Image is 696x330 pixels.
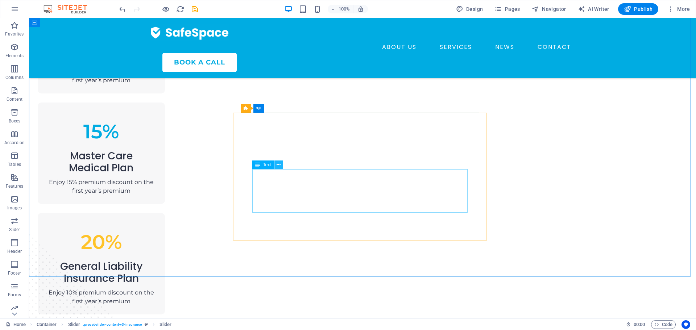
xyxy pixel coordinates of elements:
[263,163,271,167] span: Text
[191,5,199,13] i: Save (Ctrl+S)
[7,248,22,254] p: Header
[5,31,24,37] p: Favorites
[626,320,645,329] h6: Session time
[453,3,486,15] button: Design
[8,292,21,298] p: Forms
[5,75,24,80] p: Columns
[328,5,353,13] button: 100%
[664,3,693,15] button: More
[639,322,640,327] span: :
[83,320,142,329] span: . preset-slider-content-v3-insurance
[176,5,185,13] i: Reload page
[492,3,523,15] button: Pages
[118,5,127,13] button: undo
[5,53,24,59] p: Elements
[8,162,21,167] p: Tables
[4,140,25,146] p: Accordion
[494,5,520,13] span: Pages
[634,320,645,329] span: 00 00
[339,5,350,13] h6: 100%
[667,5,690,13] span: More
[532,5,566,13] span: Navigator
[456,5,483,13] span: Design
[453,3,486,15] div: Design (Ctrl+Alt+Y)
[529,3,569,15] button: Navigator
[575,3,612,15] button: AI Writer
[118,5,127,13] i: Undo: Delete elements (Ctrl+Z)
[654,320,672,329] span: Code
[68,320,80,329] span: Click to select. Double-click to edit
[357,6,364,12] i: On resize automatically adjust zoom level to fit chosen device.
[9,118,21,124] p: Boxes
[190,5,199,13] button: save
[176,5,185,13] button: reload
[8,270,21,276] p: Footer
[6,320,26,329] a: Click to cancel selection. Double-click to open Pages
[681,320,690,329] button: Usercentrics
[161,5,170,13] button: Click here to leave preview mode and continue editing
[624,5,652,13] span: Publish
[159,320,172,329] span: Click to select. Double-click to edit
[6,183,23,189] p: Features
[651,320,676,329] button: Code
[9,227,20,233] p: Slider
[37,320,57,329] span: Click to select. Double-click to edit
[618,3,658,15] button: Publish
[7,205,22,211] p: Images
[7,96,22,102] p: Content
[578,5,609,13] span: AI Writer
[42,5,96,13] img: Editor Logo
[37,320,172,329] nav: breadcrumb
[145,322,148,326] i: This element is a customizable preset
